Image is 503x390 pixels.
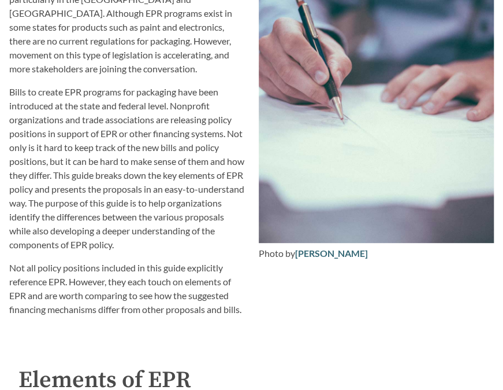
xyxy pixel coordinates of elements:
div: Photo by [259,246,494,260]
p: Not all policy positions included in this guide explicitly reference EPR. However, they each touc... [9,261,245,317]
p: Bills to create EPR programs for packaging have been introduced at the state and federal level. N... [9,85,245,252]
a: [PERSON_NAME] [295,248,368,259]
